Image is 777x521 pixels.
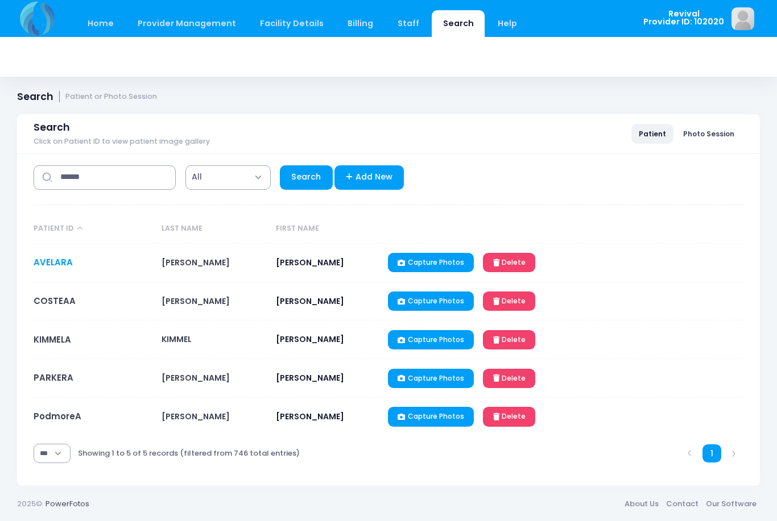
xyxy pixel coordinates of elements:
[621,493,662,514] a: About Us
[17,498,42,509] span: 2025©
[34,137,210,146] span: Click on Patient ID to view patient image gallery
[249,10,335,37] a: Facility Details
[34,122,70,134] span: Search
[388,330,474,349] a: Capture Photos
[46,498,89,509] a: PowerFotos
[17,91,157,103] h1: Search
[126,10,247,37] a: Provider Management
[483,253,535,272] a: Delete
[432,10,485,37] a: Search
[631,124,673,143] a: Patient
[276,334,344,345] span: [PERSON_NAME]
[337,10,385,37] a: Billing
[162,334,192,345] span: KIMMEL
[483,407,535,426] a: Delete
[276,372,344,384] span: [PERSON_NAME]
[483,330,535,349] a: Delete
[483,291,535,311] a: Delete
[276,411,344,422] span: [PERSON_NAME]
[280,165,333,190] a: Search
[388,369,474,388] a: Capture Photos
[271,214,383,244] th: First Name: activate to sort column ascending
[162,372,230,384] span: [PERSON_NAME]
[386,10,430,37] a: Staff
[65,93,157,101] small: Patient or Photo Session
[162,295,230,307] span: [PERSON_NAME]
[34,334,71,345] a: KIMMELA
[334,165,404,190] a: Add New
[388,253,474,272] a: Capture Photos
[76,10,125,37] a: Home
[34,295,76,307] a: COSTEAA
[276,257,344,268] span: [PERSON_NAME]
[702,444,721,463] a: 1
[34,214,156,244] th: Patient ID: activate to sort column descending
[662,493,702,514] a: Contact
[487,10,528,37] a: Help
[78,440,300,466] div: Showing 1 to 5 of 5 records (filtered from 746 total entries)
[34,410,81,422] a: PodmoreA
[731,7,754,30] img: image
[192,171,202,183] span: All
[702,493,760,514] a: Our Software
[34,256,73,268] a: AVELARA
[156,214,271,244] th: Last Name: activate to sort column ascending
[162,257,230,268] span: [PERSON_NAME]
[162,411,230,422] span: [PERSON_NAME]
[34,372,73,384] a: PARKERA
[483,369,535,388] a: Delete
[388,407,474,426] a: Capture Photos
[185,165,271,190] span: All
[676,124,742,143] a: Photo Session
[643,10,724,26] span: Revival Provider ID: 102020
[276,295,344,307] span: [PERSON_NAME]
[388,291,474,311] a: Capture Photos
